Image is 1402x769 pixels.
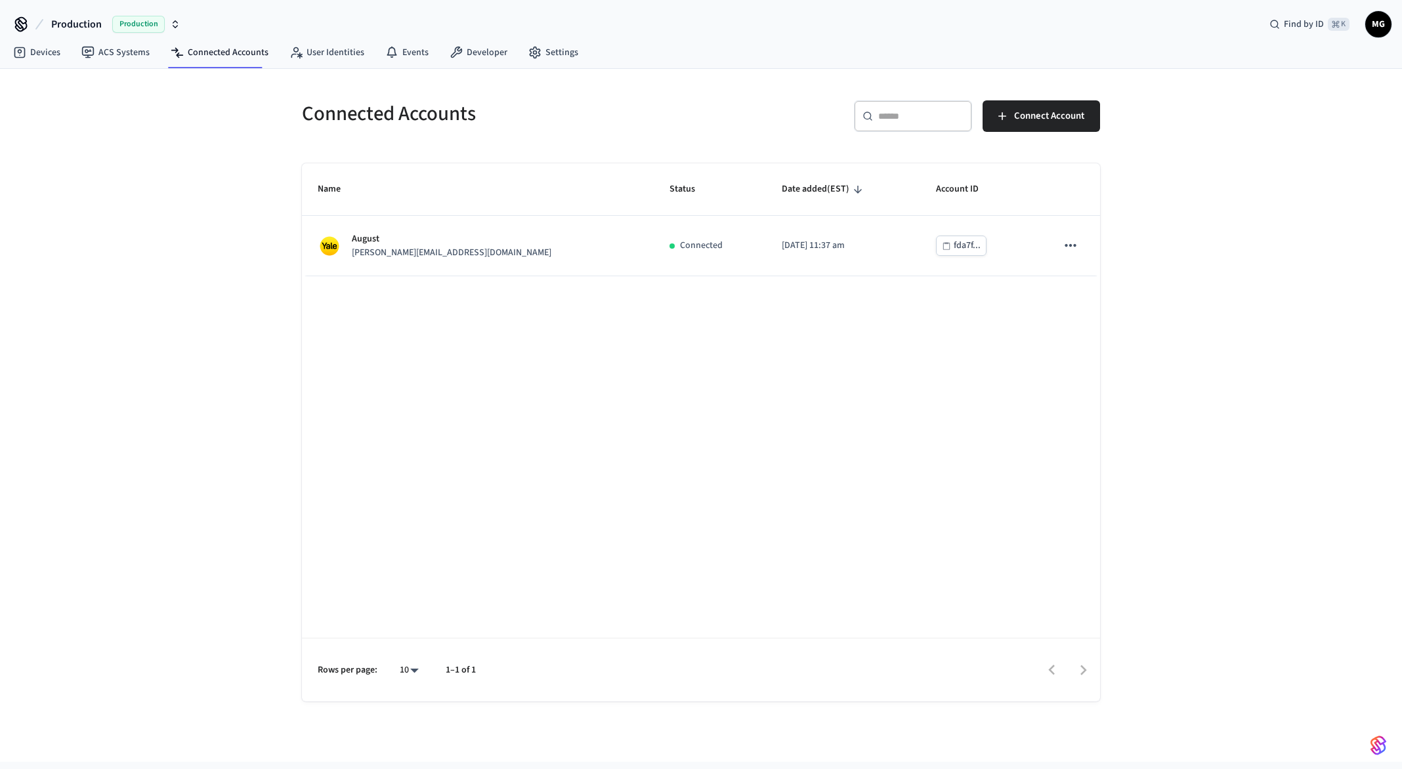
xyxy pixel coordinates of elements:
a: Settings [518,41,589,64]
table: sticky table [302,163,1100,276]
span: Date added(EST) [782,179,866,199]
p: 1–1 of 1 [446,663,476,677]
span: Production [51,16,102,32]
p: [DATE] 11:37 am [782,239,904,253]
button: Connect Account [983,100,1100,132]
span: Production [112,16,165,33]
button: fda7f... [936,236,987,256]
p: Rows per page: [318,663,377,677]
span: Connect Account [1014,108,1084,125]
p: August [352,232,551,246]
a: Connected Accounts [160,41,279,64]
button: MG [1365,11,1391,37]
span: ⌘ K [1328,18,1349,31]
img: Yale Logo, Square [318,234,341,258]
div: Find by ID⌘ K [1259,12,1360,36]
a: Events [375,41,439,64]
span: Status [669,179,712,199]
div: fda7f... [954,238,981,254]
span: Find by ID [1284,18,1324,31]
a: ACS Systems [71,41,160,64]
a: User Identities [279,41,375,64]
span: Account ID [936,179,996,199]
a: Developer [439,41,518,64]
div: 10 [393,661,425,680]
span: Name [318,179,358,199]
p: Connected [680,239,723,253]
img: SeamLogoGradient.69752ec5.svg [1370,735,1386,756]
p: [PERSON_NAME][EMAIL_ADDRESS][DOMAIN_NAME] [352,246,551,260]
h5: Connected Accounts [302,100,693,127]
span: MG [1367,12,1390,36]
a: Devices [3,41,71,64]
